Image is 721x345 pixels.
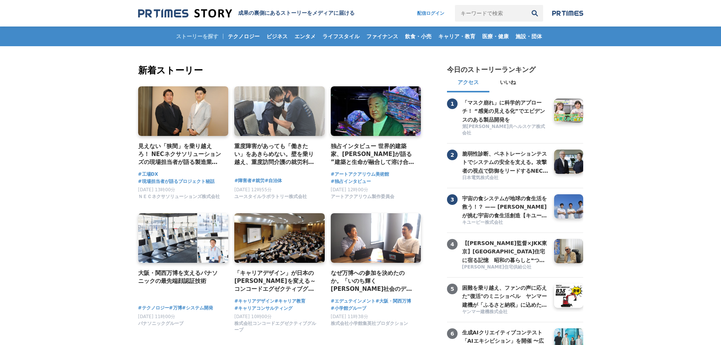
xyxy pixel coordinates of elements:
a: 医療・健康 [479,27,512,46]
h3: 「マスク崩れ」に科学的アプローチ！ “感覚の見える化”でエビデンスのある製品開発を [462,98,548,124]
span: #テクノロジー [138,304,169,312]
h2: 新着ストーリー [138,64,423,77]
span: 6 [447,328,458,339]
a: #システム開発 [182,304,213,312]
span: #自治体 [265,177,282,184]
a: 施設・団体 [512,27,545,46]
a: 独占インタビュー 世界的建築家、[PERSON_NAME]が語る ”建築と生命が融合して溶け合うような世界” アートアクアリウム美術館 GINZA コラボレーション作品「金魚の石庭」 [331,142,415,167]
a: #小学館グループ [331,305,366,312]
span: [DATE] 10時00分 [234,314,272,319]
a: キユーピー株式会社 [462,219,548,226]
span: 株式会社小学館集英社プロダクション [331,320,408,327]
a: #万博 [169,304,182,312]
span: 日本電気株式会社 [462,175,498,181]
a: #就労 [252,177,265,184]
span: 医療・健康 [479,33,512,40]
button: 検索 [526,5,543,22]
a: #障害者 [234,177,252,184]
span: 株式会社コンコードエグゼクティブグループ [234,320,319,333]
span: 3 [447,194,458,205]
h3: 宇宙の食システムが地球の食生活を救う！？ —— [PERSON_NAME]が挑む宇宙の食生活創造【キユーピー ミライ研究員】 [462,194,548,220]
a: 日本電気株式会社 [462,175,548,182]
span: 飲食・小売 [402,33,434,40]
span: 施設・団体 [512,33,545,40]
h3: 困難を乗り越え、ファンの声に応えた"復活"のミニショベル ヤンマー建機が「ふるさと納税」に込めた、ものづくりへの誇りと地域への想い [462,284,548,309]
span: ファイナンス [363,33,401,40]
a: 成果の裏側にあるストーリーをメディアに届ける 成果の裏側にあるストーリーをメディアに届ける [138,8,355,19]
span: [DATE] 12時55分 [234,187,272,192]
a: ビジネス [263,27,291,46]
h2: 今日のストーリーランキング [447,65,536,74]
a: ファイナンス [363,27,401,46]
span: [DATE] 13時00分 [138,187,176,192]
button: アクセス [447,74,489,92]
a: #独占インタビュー [331,178,371,185]
a: #エデュテインメント [331,298,375,305]
a: #キャリア教育 [274,298,305,305]
a: なぜ万博への参加を決めたのか。「いのち輝く[PERSON_NAME]社会のデザイン」の実現に向けて、エデュテインメントの可能性を追求するプロジェクト。 [331,269,415,293]
a: #キャリアデザイン [234,298,274,305]
span: [PERSON_NAME]住宅供給公社 [462,264,532,270]
a: #アートアクアリウム美術館 [331,171,389,178]
a: パナソニックグループ [138,323,184,328]
span: テクノロジー [225,33,263,40]
button: いいね [489,74,526,92]
span: 4 [447,239,458,250]
a: キャリア・教育 [435,27,478,46]
a: ライフスタイル [319,27,363,46]
img: 成果の裏側にあるストーリーをメディアに届ける [138,8,232,19]
h1: 成果の裏側にあるストーリーをメディアに届ける [238,10,355,17]
a: #キャリアコンサルティング [234,305,293,312]
a: 「キャリアデザイン」が日本の[PERSON_NAME]を変える～コンコードエグゼクティブグループの挑戦 [234,269,319,293]
span: 2 [447,150,458,160]
a: 「マスク崩れ」に科学的アプローチ！ “感覚の見える化”でエビデンスのある製品開発を [462,98,548,123]
a: 株式会社コンコードエグゼクティブグループ [234,329,319,334]
a: #現場担当者が語るプロジェクト秘話 [138,178,215,185]
span: 1 [447,98,458,109]
span: ビジネス [263,33,291,40]
a: アートアクアリウム製作委員会 [331,196,394,201]
span: ＮＥＣネクサソリューションズ株式会社 [138,194,220,200]
span: パナソニックグループ [138,320,184,327]
a: 見えない「狭間」を乗り越えろ！ NECネクサソリューションズの現場担当者が語る製造業のDX成功の秘訣 [138,142,223,167]
h3: 脆弱性診断、ペネトレーションテストでシステムの安全を支える。攻撃者の視点で防御をリードするNECの「リスクハンティングチーム」 [462,150,548,175]
span: [DATE] 11時00分 [138,314,176,319]
span: #工場DX [138,171,158,178]
a: テクノロジー [225,27,263,46]
span: ユースタイルラボラトリー株式会社 [234,194,307,200]
span: [DATE] 12時00分 [331,187,368,192]
img: prtimes [552,10,583,16]
a: 株式会社小学館集英社プロダクション [331,323,408,328]
span: [DATE] 11時38分 [331,314,368,319]
a: 配信ログイン [410,5,452,22]
span: ライフスタイル [319,33,363,40]
span: アートアクアリウム製作委員会 [331,194,394,200]
a: 飲食・小売 [402,27,434,46]
a: 大阪・関西万博を支えるパナソニックの最先端顔認証技術 [138,269,223,286]
span: 5 [447,284,458,294]
a: エンタメ [291,27,319,46]
a: 重度障害があっても「働きたい」をあきらめない。壁を乗り越え、重度訪問介護の就労利用を[PERSON_NAME][GEOGRAPHIC_DATA]で実現した経営者の挑戦。 [234,142,319,167]
a: #大阪・関西万博 [375,298,411,305]
a: [PERSON_NAME]住宅供給公社 [462,264,548,271]
a: 【[PERSON_NAME]監督×JKK東京】[GEOGRAPHIC_DATA]住宅に宿る記憶 昭和の暮らしと❝つながり❞が描く、これからの住まいのかたち [462,239,548,263]
span: ヤンマー建機株式会社 [462,309,508,315]
span: エンタメ [291,33,319,40]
